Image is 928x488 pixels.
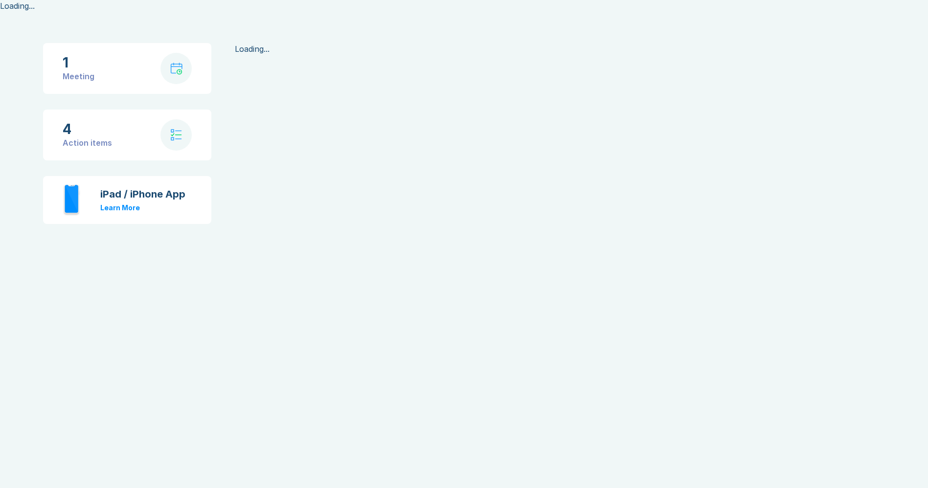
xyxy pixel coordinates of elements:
[63,121,112,137] div: 4
[100,188,185,200] div: iPad / iPhone App
[63,184,81,216] img: iphone.svg
[63,137,112,149] div: Action items
[100,203,140,212] a: Learn More
[63,55,94,70] div: 1
[63,70,94,82] div: Meeting
[171,129,182,141] img: check-list.svg
[170,63,182,75] img: calendar-with-clock.svg
[235,43,885,55] div: Loading...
